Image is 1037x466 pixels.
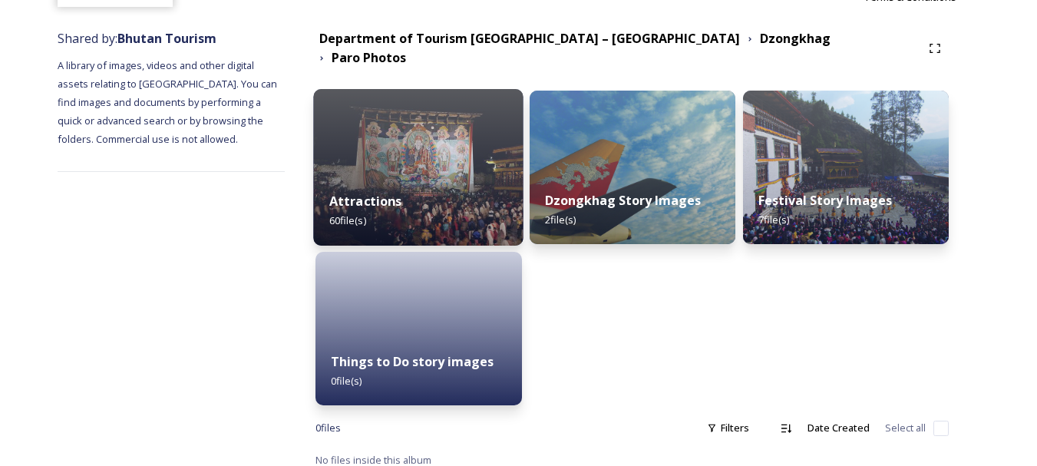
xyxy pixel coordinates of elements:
[743,91,949,244] img: parofest5.jpg
[329,213,366,227] span: 60 file(s)
[545,192,701,209] strong: Dzongkhag Story Images
[758,213,789,226] span: 7 file(s)
[699,413,757,443] div: Filters
[800,413,877,443] div: Date Created
[314,89,524,246] img: parofestivals%2520teaser.jpg
[545,213,576,226] span: 2 file(s)
[329,193,402,210] strong: Attractions
[315,421,341,435] span: 0 file s
[319,30,740,47] strong: Department of Tourism [GEOGRAPHIC_DATA] – [GEOGRAPHIC_DATA]
[760,30,831,47] strong: Dzongkhag
[58,30,216,47] span: Shared by:
[117,30,216,47] strong: Bhutan Tourism
[530,91,735,244] img: paro%2520story%2520image.jpg
[332,49,406,66] strong: Paro Photos
[331,374,362,388] span: 0 file(s)
[885,421,926,435] span: Select all
[331,353,494,370] strong: Things to Do story images
[58,58,279,146] span: A library of images, videos and other digital assets relating to [GEOGRAPHIC_DATA]. You can find ...
[758,192,892,209] strong: Festival Story Images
